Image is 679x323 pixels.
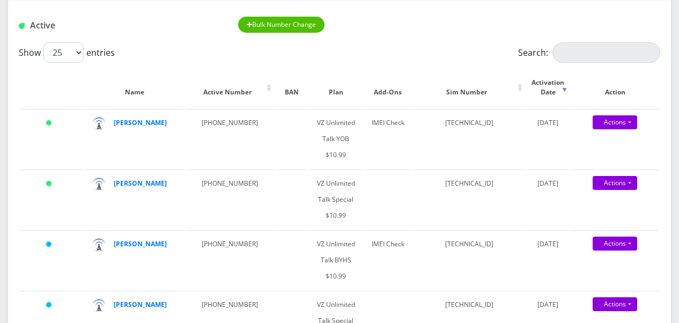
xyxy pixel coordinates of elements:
td: [TECHNICAL_ID] [414,230,525,290]
label: Show entries [19,42,115,63]
div: IMEI Check [368,236,407,252]
h1: Active [19,20,222,31]
td: [PHONE_NUMBER] [186,230,274,290]
a: Actions [593,176,637,190]
th: BAN [275,67,308,108]
select: Showentries [43,42,84,63]
td: [PHONE_NUMBER] [186,170,274,229]
span: [DATE] [537,239,558,248]
td: VZ Unlimited Talk Special $10.99 [309,170,363,229]
a: [PERSON_NAME] [114,239,167,248]
span: [DATE] [537,179,558,188]
input: Search: [552,42,660,63]
button: Bulk Number Change [238,17,325,33]
span: [DATE] [537,300,558,309]
a: [PERSON_NAME] [114,118,167,127]
img: Active [19,23,25,29]
td: [TECHNICAL_ID] [414,109,525,168]
a: Actions [593,297,637,311]
th: Action [571,67,659,108]
td: VZ Unlimited Talk BYHS $10.99 [309,230,363,290]
th: Activation Date: activate to sort column ascending [526,67,570,108]
label: Search: [518,42,660,63]
span: [DATE] [537,118,558,127]
th: Sim Number: activate to sort column ascending [414,67,525,108]
a: [PERSON_NAME] [114,300,167,309]
th: Add-Ons [363,67,412,108]
a: [PERSON_NAME] [114,179,167,188]
th: Name [84,67,185,108]
div: IMEI Check [368,115,407,131]
td: VZ Unlimited Talk YOB $10.99 [309,109,363,168]
td: [TECHNICAL_ID] [414,170,525,229]
a: Actions [593,237,637,251]
th: Active Number: activate to sort column ascending [186,67,274,108]
a: Actions [593,115,637,129]
td: [PHONE_NUMBER] [186,109,274,168]
th: Plan [309,67,363,108]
